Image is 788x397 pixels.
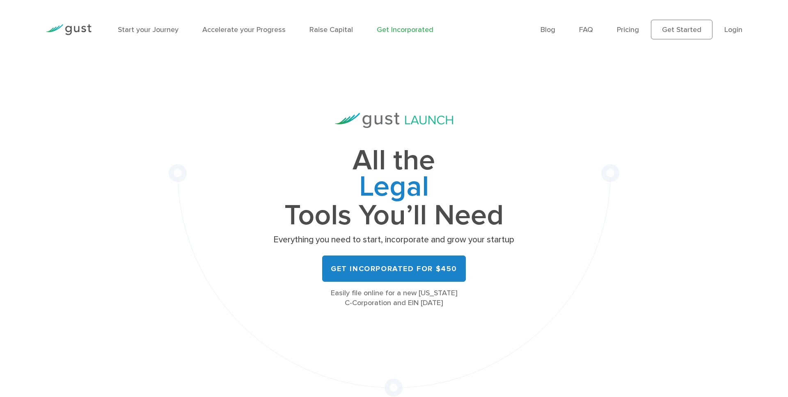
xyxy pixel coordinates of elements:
p: Everything you need to start, incorporate and grow your startup [271,234,517,246]
a: Raise Capital [309,25,353,34]
a: Pricing [617,25,639,34]
a: Get Incorporated [377,25,433,34]
div: Easily file online for a new [US_STATE] C-Corporation and EIN [DATE] [271,288,517,308]
a: FAQ [579,25,593,34]
a: Get Incorporated for $450 [322,256,466,282]
a: Login [724,25,742,34]
a: Blog [541,25,555,34]
h1: All the Tools You’ll Need [271,148,517,228]
a: Get Started [651,20,712,39]
img: Gust Logo [46,24,92,35]
a: Start your Journey [118,25,179,34]
a: Accelerate your Progress [202,25,286,34]
span: Fundraising [271,174,517,203]
img: Gust Launch Logo [335,113,453,128]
